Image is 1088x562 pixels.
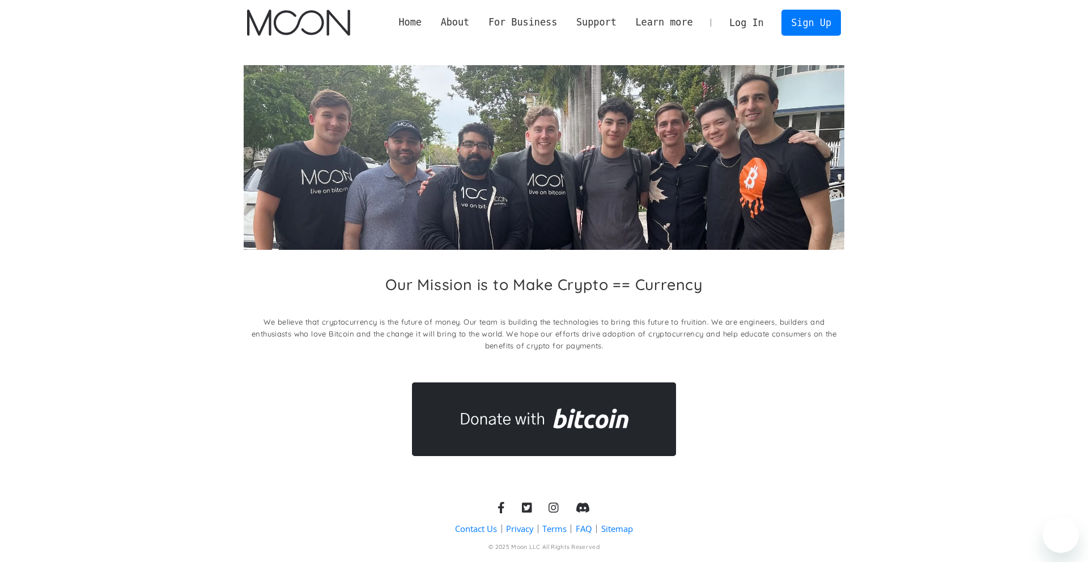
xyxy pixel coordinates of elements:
a: Log In [720,10,773,35]
div: Support [567,15,626,29]
a: Contact Us [455,523,497,535]
a: Sign Up [781,10,840,35]
a: Home [389,15,431,29]
iframe: Knap til at åbne messaging-vindue [1043,517,1079,553]
h2: Our Mission is to Make Crypto == Currency [385,275,703,293]
a: home [247,10,350,36]
div: Learn more [635,15,692,29]
div: About [441,15,470,29]
div: Learn more [626,15,703,29]
a: Privacy [506,523,533,535]
div: About [431,15,479,29]
a: Sitemap [601,523,633,535]
div: For Business [479,15,567,29]
div: Support [576,15,617,29]
a: FAQ [576,523,592,535]
p: We believe that cryptocurrency is the future of money. Our team is building the technologies to b... [244,316,845,352]
div: For Business [488,15,557,29]
div: © 2025 Moon LLC All Rights Reserved [488,543,600,552]
img: Moon Logo [247,10,350,36]
a: Terms [542,523,567,535]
